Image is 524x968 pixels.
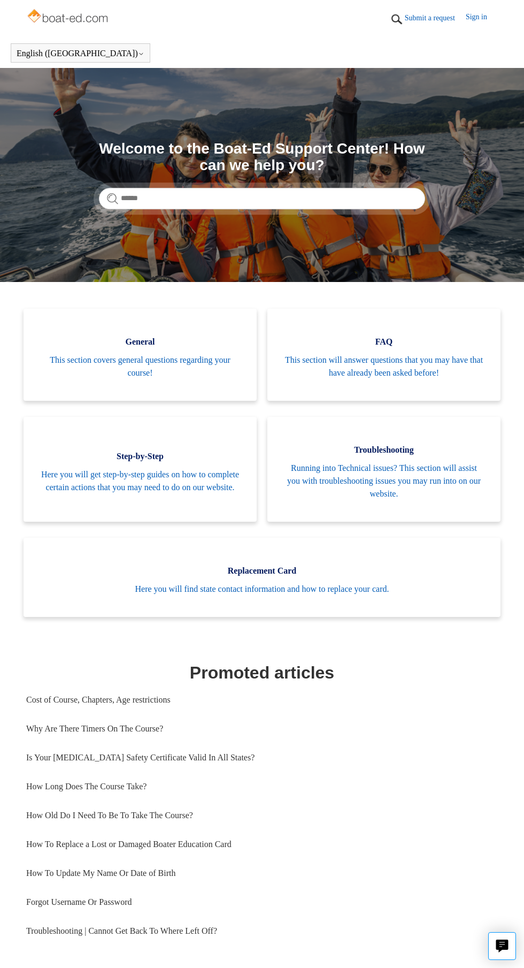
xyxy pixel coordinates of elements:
a: Step-by-Step Here you will get step-by-step guides on how to complete certain actions that you ma... [24,417,257,522]
span: General [40,336,241,348]
a: Cost of Course, Chapters, Age restrictions [26,685,498,714]
span: This section covers general questions regarding your course! [40,354,241,379]
button: English ([GEOGRAPHIC_DATA]) [17,49,144,58]
a: Is Your [MEDICAL_DATA] Safety Certificate Valid In All States? [26,743,498,772]
span: Replacement Card [40,565,484,577]
span: Step-by-Step [40,450,241,463]
a: How Old Do I Need To Be To Take The Course? [26,801,498,830]
span: Here you will get step-by-step guides on how to complete certain actions that you may need to do ... [40,468,241,494]
input: Search [99,188,425,209]
span: This section will answer questions that you may have that have already been asked before! [283,354,484,379]
a: Sign in [466,11,498,27]
h1: Promoted articles [26,660,498,685]
a: FAQ This section will answer questions that you may have that have already been asked before! [267,309,500,401]
span: Here you will find state contact information and how to replace your card. [40,583,484,596]
span: Running into Technical issues? This section will assist you with troubleshooting issues you may r... [283,462,484,500]
a: How To Replace a Lost or Damaged Boater Education Card [26,830,498,859]
span: FAQ [283,336,484,348]
a: Submit a request [405,12,466,24]
a: Troubleshooting | Cannot Get Back To Where Left Off? [26,917,498,946]
a: General This section covers general questions regarding your course! [24,309,257,401]
a: How To Update My Name Or Date of Birth [26,859,498,888]
h1: Welcome to the Boat-Ed Support Center! How can we help you? [99,141,425,174]
img: 01HZPCYTXV3JW8MJV9VD7EMK0H [389,11,405,27]
a: Troubleshooting Running into Technical issues? This section will assist you with troubleshooting ... [267,417,500,522]
a: Forgot Username Or Password [26,888,498,917]
span: Troubleshooting [283,444,484,456]
a: Why Are There Timers On The Course? [26,714,498,743]
img: Boat-Ed Help Center home page [26,6,111,28]
a: How Long Does The Course Take? [26,772,498,801]
a: Replacement Card Here you will find state contact information and how to replace your card. [24,538,500,617]
button: Live chat [488,932,516,960]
